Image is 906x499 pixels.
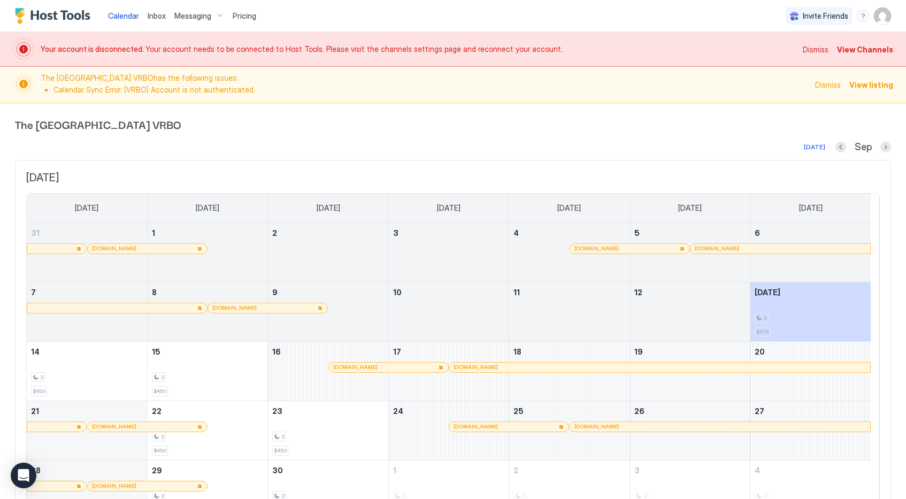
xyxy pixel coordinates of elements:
span: 30 [272,466,283,475]
span: 29 [152,466,162,475]
td: September 27, 2025 [750,401,871,460]
span: $513 [756,328,769,335]
div: [DOMAIN_NAME] [574,245,685,252]
td: September 24, 2025 [388,401,509,460]
td: September 9, 2025 [268,282,388,341]
a: September 10, 2025 [389,282,509,302]
a: Wednesday [426,194,471,222]
span: 9 [272,288,278,297]
td: September 16, 2025 [268,341,388,401]
div: [DOMAIN_NAME] [454,364,866,371]
a: Monday [185,194,230,222]
span: 25 [513,406,524,416]
span: 2 [764,314,767,321]
span: 19 [634,347,643,356]
span: [DOMAIN_NAME] [333,364,378,371]
div: [DATE] [804,142,825,152]
span: Dismiss [803,44,828,55]
td: September 11, 2025 [509,282,629,341]
span: 23 [272,406,282,416]
span: 3 [393,228,398,237]
a: September 18, 2025 [509,342,629,362]
span: [DATE] [437,203,460,213]
span: 1 [152,228,155,237]
div: [DOMAIN_NAME] [333,364,444,371]
span: $450 [153,388,166,395]
span: 2 [272,228,277,237]
span: 2 [161,374,164,381]
span: 6 [755,228,760,237]
a: September 30, 2025 [268,460,388,480]
span: The [GEOGRAPHIC_DATA] VRBO has the following issues: [41,73,809,96]
a: September 28, 2025 [27,460,147,480]
span: 8 [152,288,157,297]
a: September 5, 2025 [630,223,750,243]
span: Your account is disconnected. [41,44,145,53]
a: Friday [667,194,712,222]
span: $450 [274,447,287,454]
td: September 8, 2025 [147,282,267,341]
td: September 7, 2025 [27,282,147,341]
a: September 29, 2025 [148,460,267,480]
span: Pricing [233,11,256,21]
div: User profile [874,7,891,25]
a: September 15, 2025 [148,342,267,362]
span: [DATE] [75,203,98,213]
td: September 10, 2025 [388,282,509,341]
a: Host Tools Logo [15,8,95,24]
span: [DOMAIN_NAME] [92,482,136,489]
span: Calendar [108,11,139,20]
div: menu [857,10,870,22]
a: Saturday [788,194,833,222]
div: [DOMAIN_NAME] [92,423,203,430]
td: September 13, 2025 [750,282,871,341]
td: September 14, 2025 [27,341,147,401]
span: [DATE] [26,171,880,185]
div: View listing [849,79,893,90]
td: September 5, 2025 [629,223,750,282]
span: 11 [513,288,520,297]
div: View Channels [837,44,893,55]
span: 21 [31,406,39,416]
a: Inbox [148,10,166,21]
a: September 14, 2025 [27,342,147,362]
td: September 18, 2025 [509,341,629,401]
div: [DOMAIN_NAME] [92,482,203,489]
button: [DATE] [802,141,827,153]
div: [DOMAIN_NAME] [92,245,203,252]
a: Thursday [547,194,592,222]
span: 12 [634,288,642,297]
span: [DOMAIN_NAME] [212,304,257,311]
td: September 3, 2025 [388,223,509,282]
a: Tuesday [306,194,351,222]
a: October 2, 2025 [509,460,629,480]
span: 20 [755,347,765,356]
td: September 22, 2025 [147,401,267,460]
a: Calendar [108,10,139,21]
span: [DATE] [799,203,823,213]
button: Previous month [835,142,846,152]
a: September 26, 2025 [630,401,750,421]
td: September 4, 2025 [509,223,629,282]
span: 4 [755,466,760,475]
span: 5 [634,228,640,237]
a: September 4, 2025 [509,223,629,243]
span: 4 [513,228,519,237]
span: 2 [513,466,518,475]
a: September 1, 2025 [148,223,267,243]
div: Open Intercom Messenger [11,463,36,488]
span: 18 [513,347,521,356]
a: September 24, 2025 [389,401,509,421]
button: Next month [880,142,891,152]
a: August 31, 2025 [27,223,147,243]
a: September 7, 2025 [27,282,147,302]
span: 14 [31,347,40,356]
span: 22 [152,406,162,416]
div: [DOMAIN_NAME] [695,245,866,252]
span: 10 [393,288,402,297]
span: [DOMAIN_NAME] [92,423,136,430]
span: Sep [855,141,872,153]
